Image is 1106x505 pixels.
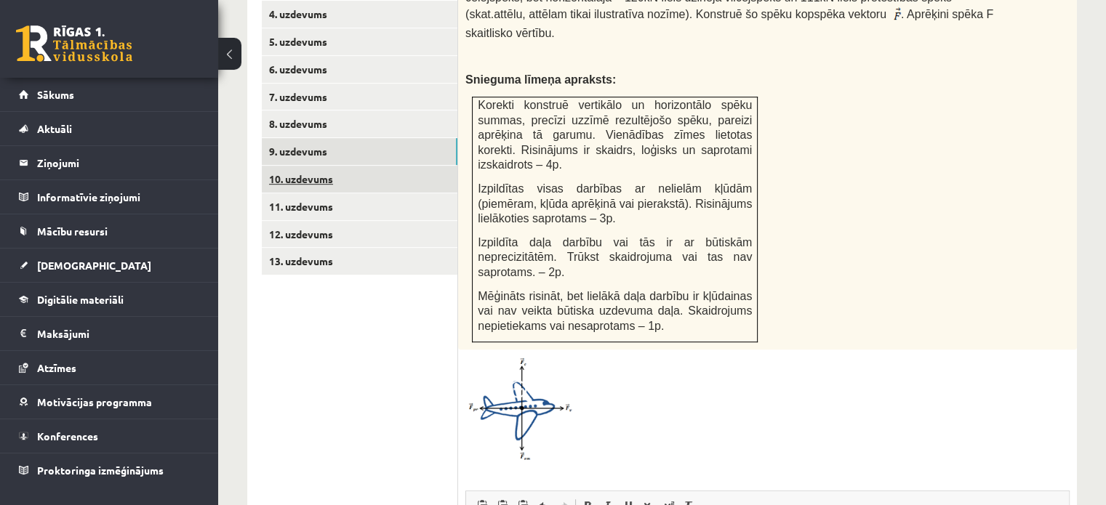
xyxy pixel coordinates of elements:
span: Atzīmes [37,361,76,374]
span: Sākums [37,88,74,101]
span: Proktoringa izmēģinājums [37,464,164,477]
a: Atzīmes [19,351,200,384]
span: Konferences [37,429,98,443]
a: Proktoringa izmēģinājums [19,453,200,487]
span: Snieguma līmeņa apraksts: [465,73,616,86]
span: Motivācijas programma [37,395,152,408]
span: Izpildīta daļa darbību vai tās ir ar būtiskām neprecizitātēm. Trūkst skaidrojuma vai tas nav sapr... [478,236,752,278]
a: 4. uzdevums [262,1,457,28]
a: Rīgas 1. Tālmācības vidusskola [16,25,132,62]
img: 1.png [465,357,574,461]
span: Mācību resursi [37,225,108,238]
a: Ziņojumi [19,146,200,179]
span: [DEMOGRAPHIC_DATA] [37,259,151,272]
img: 2wECAwECAwECAwECAwECAwECAwECAwECAwECAwECAwECAwU7ICCOEjKeopOMkxG8wRCh6UqXdK6PEAwXIoqCIGrZjMEFQyQRP... [891,7,901,24]
a: 8. uzdevums [262,110,457,137]
a: 6. uzdevums [262,56,457,83]
body: Bagātinātā teksta redaktors, wiswyg-editor-user-answer-47433751527480 [15,15,588,30]
a: Digitālie materiāli [19,283,200,316]
a: 13. uzdevums [262,248,457,275]
a: 11. uzdevums [262,193,457,220]
a: Konferences [19,419,200,453]
a: Aktuāli [19,112,200,145]
a: Motivācijas programma [19,385,200,419]
a: 12. uzdevums [262,221,457,248]
legend: Ziņojumi [37,146,200,179]
span: Korekti konstruē vertikālo un horizontālo spēku summas, precīzi uzzīmē rezultējošo spēku, pareizi... [478,99,752,171]
span: Aktuāli [37,122,72,135]
a: 5. uzdevums [262,28,457,55]
a: Informatīvie ziņojumi [19,180,200,214]
a: Mācību resursi [19,214,200,248]
legend: Informatīvie ziņojumi [37,180,200,214]
a: [DEMOGRAPHIC_DATA] [19,249,200,282]
a: 7. uzdevums [262,84,457,110]
span: . Aprēķini spēka F skaitlisko vērtību. [465,8,993,39]
a: Maksājumi [19,317,200,350]
legend: Maksājumi [37,317,200,350]
a: 9. uzdevums [262,138,457,165]
a: Sākums [19,78,200,111]
a: 10. uzdevums [262,166,457,193]
span: Izpildītas visas darbības ar nelielām kļūdām (piemēram, kļūda aprēķinā vai pierakstā). Risinājums... [478,182,752,225]
span: Digitālie materiāli [37,293,124,306]
span: Mēģināts risināt, bet lielākā daļa darbību ir kļūdainas vai nav veikta būtiska uzdevuma daļa. Ska... [478,290,752,332]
